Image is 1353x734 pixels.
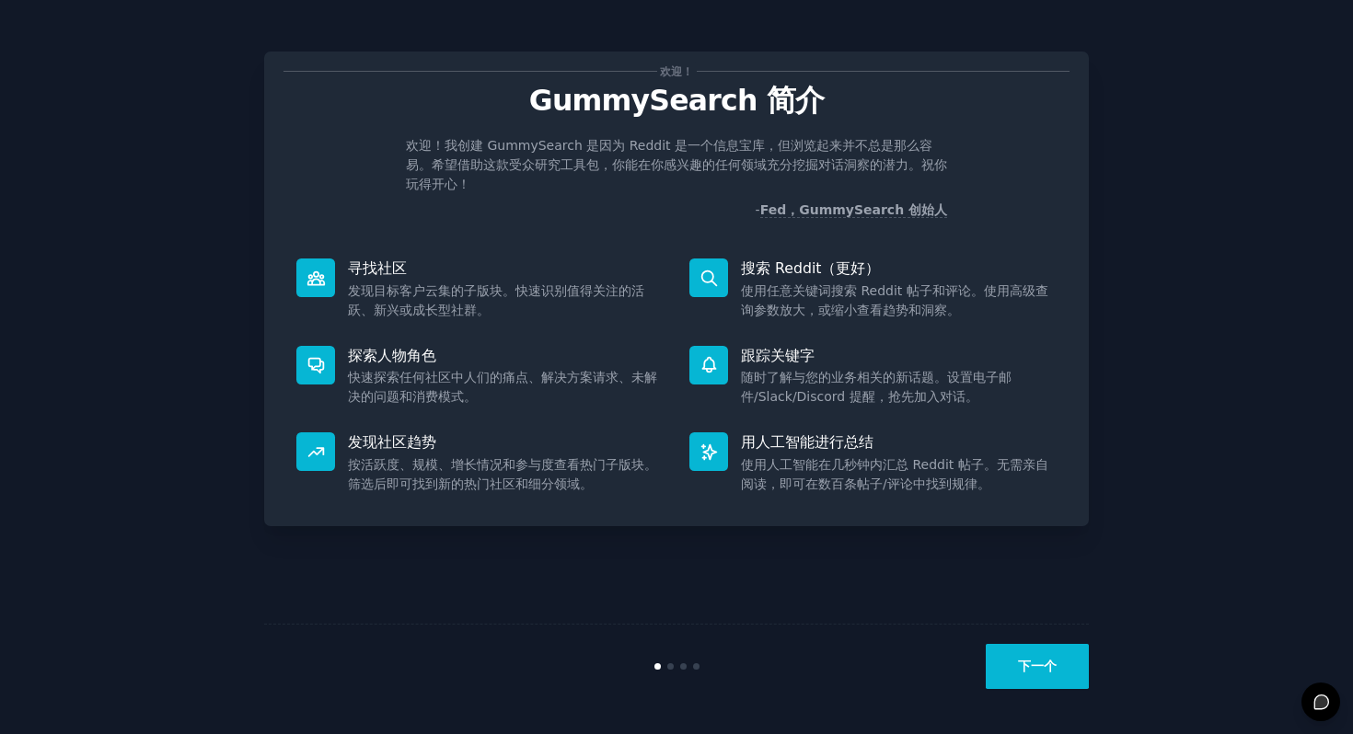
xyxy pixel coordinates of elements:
[741,259,880,277] font: 搜索 Reddit（更好）
[756,202,760,217] font: -
[741,283,1048,317] font: 使用任意关键词搜索 Reddit 帖子和评论。使用高级查询参数放大，或缩小查看趋势和洞察。
[760,202,947,218] a: Fed，GummySearch 创始人
[348,457,657,491] font: 按活跃度、规模、增长情况和参与度查看热门子版块。筛选后即可找到新的热门社区和细分领域。
[348,433,436,451] font: 发现社区趋势
[348,370,657,404] font: 快速探索任何社区中人们的痛点、解决方案请求、未解决的问题和消费模式。
[986,644,1089,689] button: 下一个
[741,433,873,451] font: 用人工智能进行总结
[348,259,407,277] font: 寻找社区
[348,283,644,317] font: 发现目标客户云集的子版块。快速识别值得关注的活跃、新兴或成长型社群。
[406,138,947,191] font: 欢迎！我创建 GummySearch 是因为 Reddit 是一个信息宝库，但浏览起来并不总是那么容易。希望借助这款受众研究工具包，你能在你感兴趣的任何领域充分挖掘对话洞察的潜力。祝你玩得开心！
[741,370,1012,404] font: 随时了解与您的业务相关的新话题。设置电子邮件/Slack/Discord 提醒，抢先加入对话。
[741,457,1048,491] font: 使用人工智能在几秒钟内汇总 Reddit 帖子。无需亲自阅读，即可在数百条帖子/评论中找到规律。
[741,347,815,364] font: 跟踪关键字
[348,347,436,364] font: 探索人物角色
[529,84,824,117] font: GummySearch 简介
[660,65,693,78] font: 欢迎！
[1018,659,1057,673] font: 下一个
[760,202,947,217] font: Fed，GummySearch 创始人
